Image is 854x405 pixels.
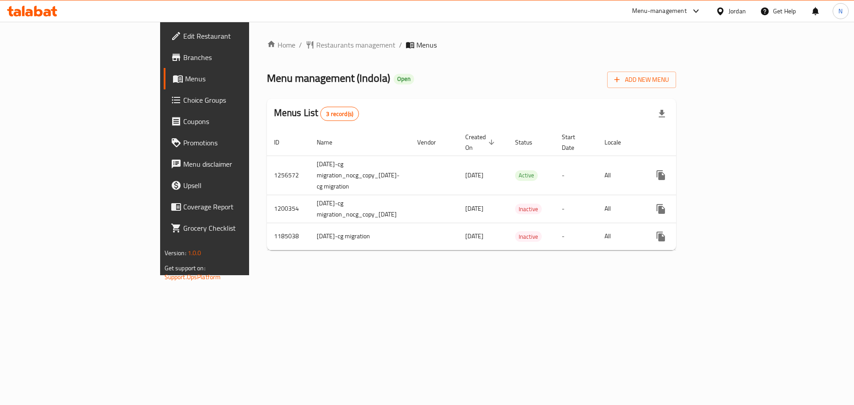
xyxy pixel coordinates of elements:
[555,156,597,195] td: -
[183,95,296,105] span: Choice Groups
[650,164,672,186] button: more
[183,31,296,41] span: Edit Restaurant
[416,40,437,50] span: Menus
[838,6,842,16] span: N
[267,129,743,250] table: enhanced table
[267,68,390,88] span: Menu management ( Indola )
[183,223,296,233] span: Grocery Checklist
[183,52,296,63] span: Branches
[672,226,693,247] button: Change Status
[394,75,414,83] span: Open
[650,198,672,220] button: more
[165,271,221,283] a: Support.OpsPlatform
[597,223,643,250] td: All
[650,226,672,247] button: more
[164,196,303,217] a: Coverage Report
[320,107,359,121] div: Total records count
[310,195,410,223] td: [DATE]-cg migration_nocg_copy_[DATE]
[465,132,497,153] span: Created On
[317,137,344,148] span: Name
[607,72,676,88] button: Add New Menu
[165,247,186,259] span: Version:
[399,40,402,50] li: /
[164,47,303,68] a: Branches
[310,156,410,195] td: [DATE]-cg migration_nocg_copy_[DATE]-cg migration
[604,137,632,148] span: Locale
[632,6,687,16] div: Menu-management
[274,106,359,121] h2: Menus List
[729,6,746,16] div: Jordan
[188,247,201,259] span: 1.0.0
[316,40,395,50] span: Restaurants management
[672,164,693,186] button: Change Status
[643,129,743,156] th: Actions
[614,74,669,85] span: Add New Menu
[267,40,677,50] nav: breadcrumb
[165,262,205,274] span: Get support on:
[515,204,542,214] span: Inactive
[417,137,447,148] span: Vendor
[394,74,414,84] div: Open
[555,223,597,250] td: -
[555,195,597,223] td: -
[515,137,544,148] span: Status
[274,137,291,148] span: ID
[183,201,296,212] span: Coverage Report
[164,25,303,47] a: Edit Restaurant
[562,132,587,153] span: Start Date
[306,40,395,50] a: Restaurants management
[651,103,673,124] div: Export file
[164,153,303,175] a: Menu disclaimer
[310,223,410,250] td: [DATE]-cg migration
[164,89,303,111] a: Choice Groups
[515,170,538,180] span: Active
[672,198,693,220] button: Change Status
[183,159,296,169] span: Menu disclaimer
[185,73,296,84] span: Menus
[465,230,483,242] span: [DATE]
[164,111,303,132] a: Coupons
[164,217,303,239] a: Grocery Checklist
[465,203,483,214] span: [DATE]
[183,137,296,148] span: Promotions
[183,116,296,127] span: Coupons
[164,68,303,89] a: Menus
[321,110,359,118] span: 3 record(s)
[183,180,296,191] span: Upsell
[164,175,303,196] a: Upsell
[465,169,483,181] span: [DATE]
[597,156,643,195] td: All
[515,232,542,242] span: Inactive
[515,231,542,242] div: Inactive
[164,132,303,153] a: Promotions
[597,195,643,223] td: All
